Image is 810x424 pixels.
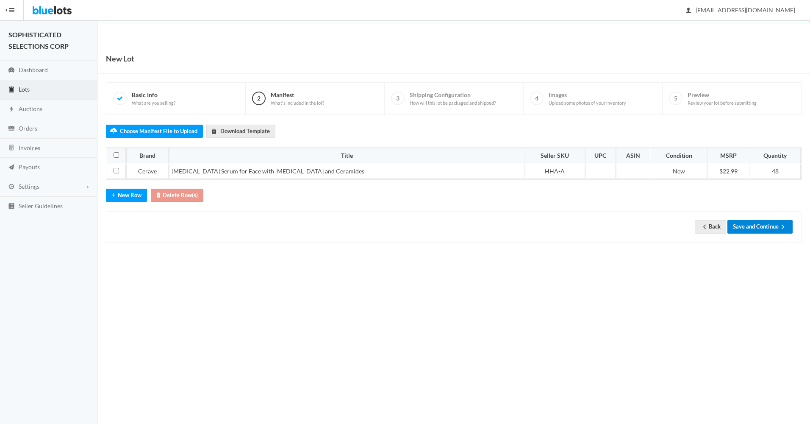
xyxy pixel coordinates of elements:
button: addNew Row [106,189,147,202]
th: Seller SKU [525,148,585,163]
a: downloadDownload Template [206,125,275,138]
span: Review your lot before submitting [688,100,757,106]
span: 3 [391,92,405,105]
ion-icon: arrow forward [779,223,787,232]
span: Preview [688,91,757,106]
span: Orders [19,125,37,132]
span: Invoices [19,144,40,151]
ion-icon: download [210,128,218,136]
ion-icon: calculator [7,144,16,152]
td: 48 [750,164,801,179]
td: Cerave [126,164,169,179]
span: Images [549,91,626,106]
ion-icon: speedometer [7,67,16,75]
th: Title [169,148,524,163]
span: 5 [669,92,682,105]
td: New [651,164,707,179]
span: What's included in the lot? [271,100,324,106]
span: Manifest [271,91,324,106]
span: Auctions [19,105,42,112]
button: Save and Continuearrow forward [727,220,793,233]
ion-icon: add [109,192,118,200]
ion-icon: flash [7,106,16,114]
td: $22.99 [707,164,749,179]
ion-icon: paper plane [7,164,16,172]
h1: New Lot [106,52,134,65]
ion-icon: cash [7,125,16,133]
td: HHA-A [525,164,585,179]
ion-icon: cog [7,183,16,191]
label: Choose Manifest File to Upload [106,125,203,138]
th: MSRP [707,148,749,163]
span: Lots [19,86,30,93]
th: ASIN [616,148,650,163]
span: Payouts [19,163,40,170]
span: Shipping Configuration [410,91,496,106]
span: 4 [530,92,544,105]
span: Upload some photos of your inventory [549,100,626,106]
ion-icon: cloud upload [109,128,118,136]
span: Seller Guidelines [19,202,63,209]
th: Condition [651,148,707,163]
span: What are you selling? [132,100,175,106]
ion-icon: arrow back [700,223,709,232]
th: Brand [126,148,169,163]
a: arrow backBack [695,220,726,233]
ion-icon: person [684,7,693,15]
span: Basic Info [132,91,175,106]
button: trashDelete Row(s) [151,189,203,202]
th: UPC [585,148,616,163]
th: Quantity [750,148,801,163]
span: [EMAIL_ADDRESS][DOMAIN_NAME] [686,6,795,14]
ion-icon: clipboard [7,86,16,94]
span: Settings [19,183,39,190]
span: 2 [252,92,266,105]
ion-icon: trash [154,192,163,200]
td: [MEDICAL_DATA] Serum for Face with [MEDICAL_DATA] and Ceramides [169,164,524,179]
strong: SOPHISTICATED SELECTIONS CORP [8,31,69,50]
ion-icon: list box [7,203,16,211]
span: How will this lot be packaged and shipped? [410,100,496,106]
span: Dashboard [19,66,48,73]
